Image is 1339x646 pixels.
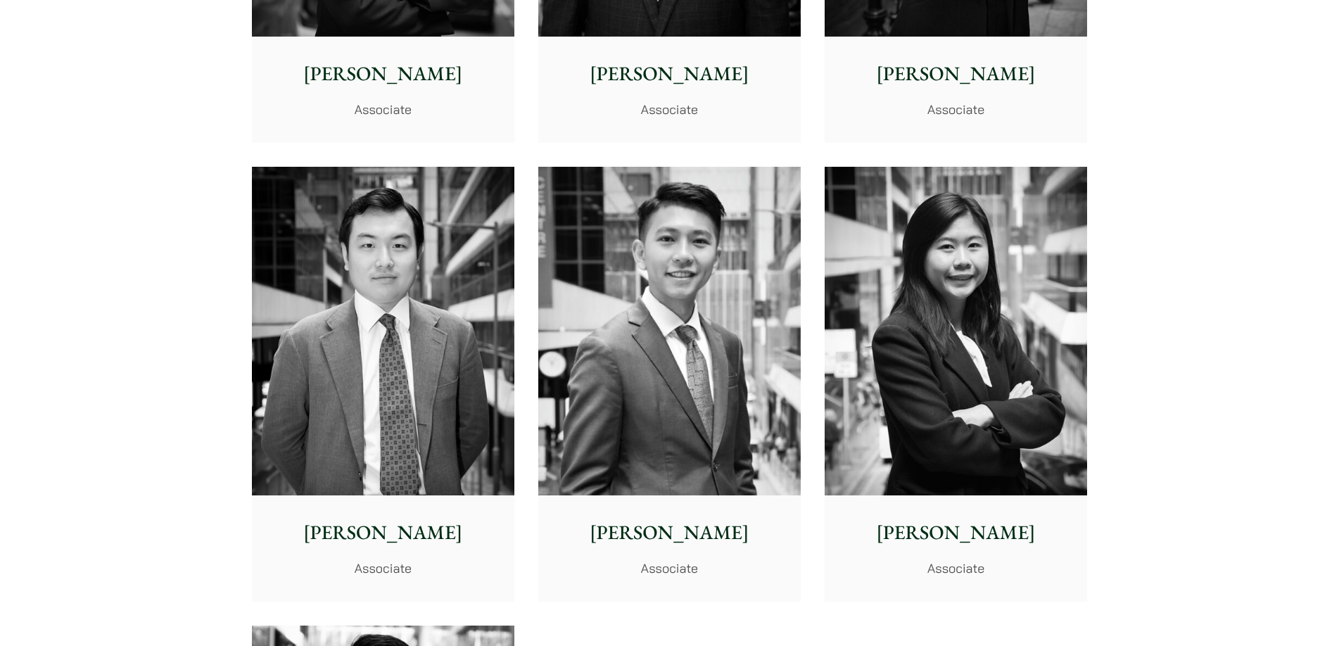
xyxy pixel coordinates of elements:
[550,100,789,119] p: Associate
[263,559,503,578] p: Associate
[550,59,789,89] p: [PERSON_NAME]
[263,59,503,89] p: [PERSON_NAME]
[538,167,801,602] a: [PERSON_NAME] Associate
[836,559,1076,578] p: Associate
[252,167,514,602] a: [PERSON_NAME] Associate
[836,59,1076,89] p: [PERSON_NAME]
[836,100,1076,119] p: Associate
[550,518,789,547] p: [PERSON_NAME]
[550,559,789,578] p: Associate
[836,518,1076,547] p: [PERSON_NAME]
[263,100,503,119] p: Associate
[825,167,1087,602] a: [PERSON_NAME] Associate
[263,518,503,547] p: [PERSON_NAME]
